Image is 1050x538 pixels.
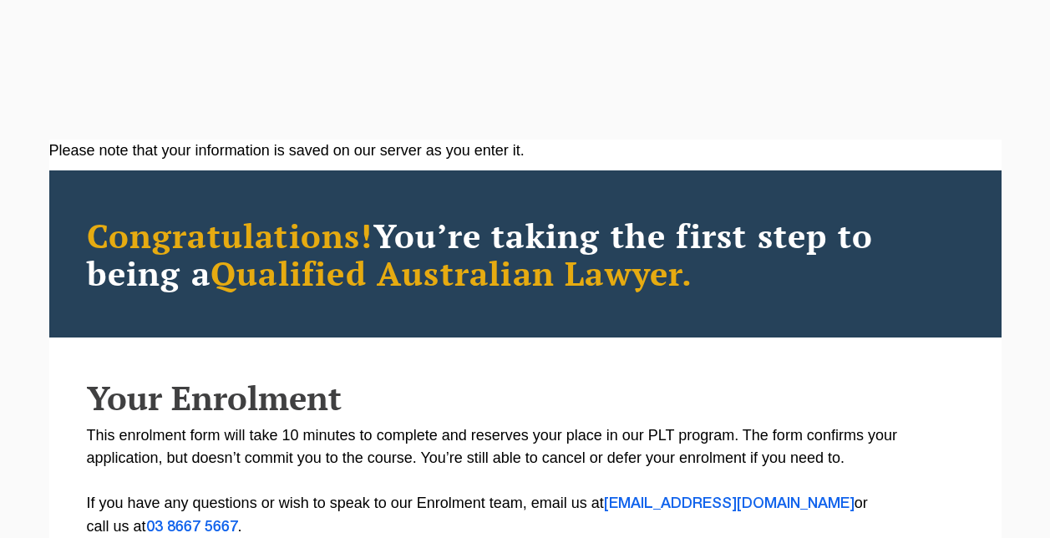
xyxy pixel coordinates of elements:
[87,216,964,292] h2: You’re taking the first step to being a
[604,497,855,510] a: [EMAIL_ADDRESS][DOMAIN_NAME]
[87,379,964,416] h2: Your Enrolment
[146,520,238,534] a: 03 8667 5667
[211,251,693,295] span: Qualified Australian Lawyer.
[87,213,373,257] span: Congratulations!
[49,140,1002,162] div: Please note that your information is saved on our server as you enter it.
